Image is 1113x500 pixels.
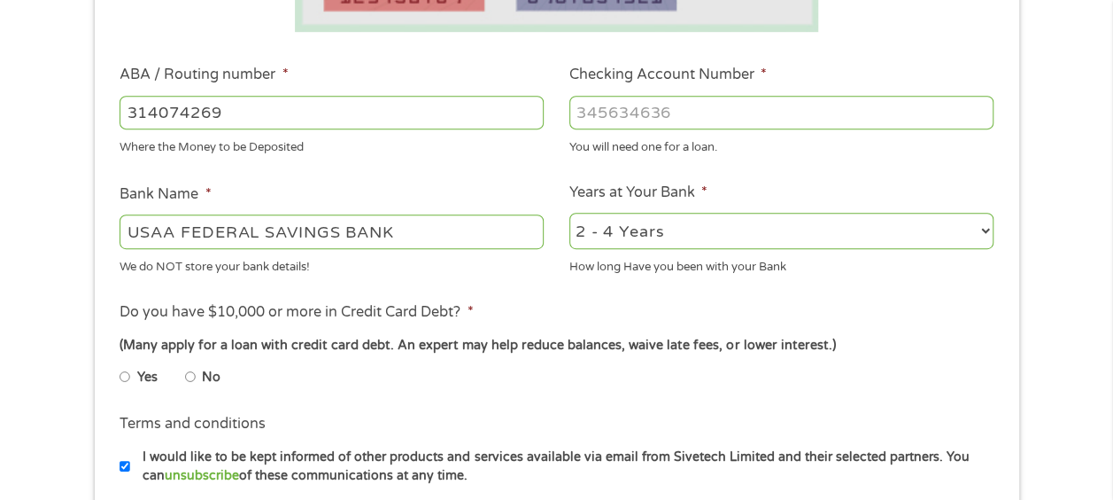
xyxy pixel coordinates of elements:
[130,448,999,486] label: I would like to be kept informed of other products and services available via email from Sivetech...
[569,252,993,276] div: How long Have you been with your Bank
[120,66,288,84] label: ABA / Routing number
[120,303,473,322] label: Do you have $10,000 or more in Credit Card Debt?
[120,252,544,276] div: We do NOT store your bank details!
[569,96,993,129] input: 345634636
[120,133,544,157] div: Where the Money to be Deposited
[120,336,993,355] div: (Many apply for a loan with credit card debt. An expert may help reduce balances, waive late fees...
[569,66,767,84] label: Checking Account Number
[120,415,266,434] label: Terms and conditions
[569,133,993,157] div: You will need one for a loan.
[569,184,707,202] label: Years at Your Bank
[120,185,211,204] label: Bank Name
[165,468,239,483] a: unsubscribe
[202,368,220,387] label: No
[137,368,158,387] label: Yes
[120,96,544,129] input: 263177916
